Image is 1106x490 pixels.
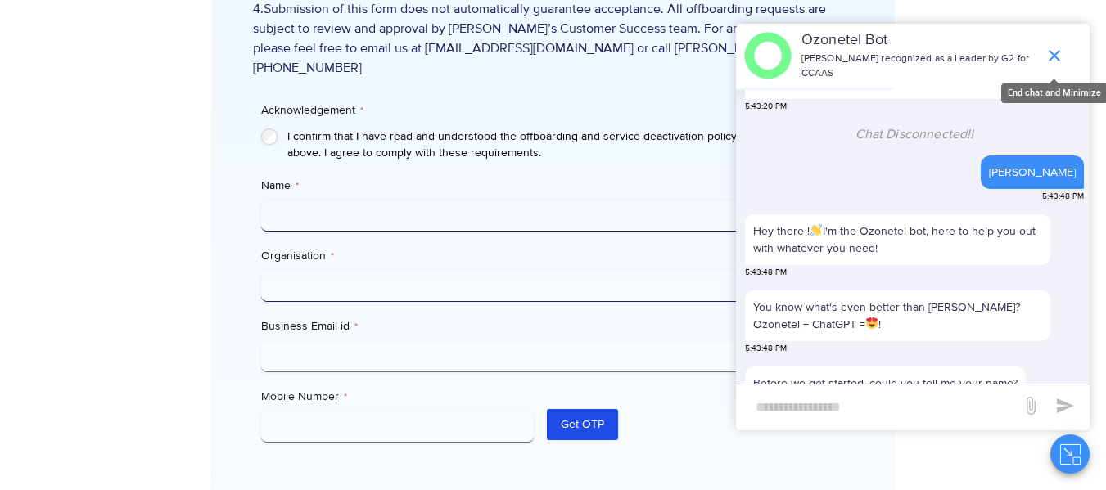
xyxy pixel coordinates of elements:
label: Name [261,178,820,194]
img: 👋 [810,224,822,236]
div: [PERSON_NAME] [989,164,1076,181]
label: Business Email id [261,318,820,335]
p: You know what's even better than [PERSON_NAME]? Ozonetel + ChatGPT = ! [753,299,1042,333]
button: Close chat [1050,434,1090,474]
span: 5:43:48 PM [1042,191,1084,203]
p: [PERSON_NAME] recognized as a Leader by G2 for CCAAS [801,52,1036,81]
span: end chat or minimize [1038,39,1071,72]
span: 5:43:48 PM [745,267,787,279]
span: 5:43:48 PM [745,343,787,355]
button: Get OTP [547,409,618,440]
img: 😍 [866,317,878,329]
div: new-msg-input [744,393,1013,422]
img: header [744,32,792,79]
p: Before we get started, could you tell me your name? [753,375,1018,392]
span: Chat Disconnected!! [855,126,974,142]
label: Mobile Number [261,389,535,405]
label: I confirm that I have read and understood the offboarding and service deactivation policy as outl... [287,128,820,161]
p: Hey there ! I'm the Ozonetel bot, here to help you out with whatever you need! [753,223,1042,257]
span: 5:43:20 PM [745,101,787,113]
label: Organisation [261,248,820,264]
p: Ozonetel Bot [801,29,1036,52]
legend: Acknowledgement [261,102,363,119]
